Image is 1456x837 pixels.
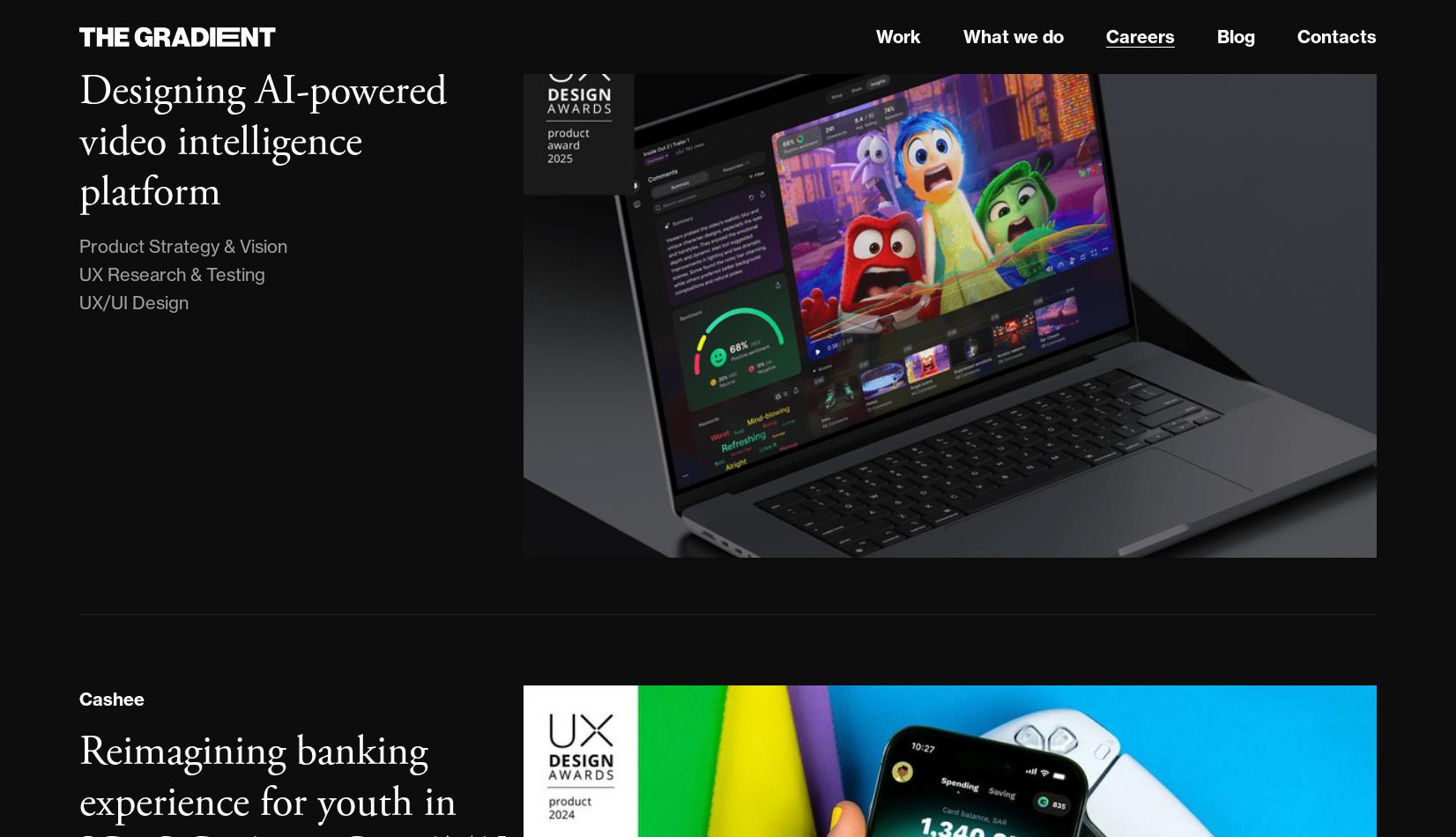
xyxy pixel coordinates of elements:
div: Cashee [79,686,145,713]
a: Careers [1106,24,1175,50]
a: LumiereDesigning AI-powered video intelligence platformProduct Strategy & VisionUX Research & Tes... [79,25,1377,558]
a: What we do [963,24,1064,50]
a: Work [876,24,921,50]
a: Blog [1217,24,1255,50]
h3: Designing AI-powered video intelligence platform [79,64,447,219]
a: Contacts [1297,24,1377,50]
div: Product Strategy & Vision UX Research & Testing UX/UI Design [79,233,287,317]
